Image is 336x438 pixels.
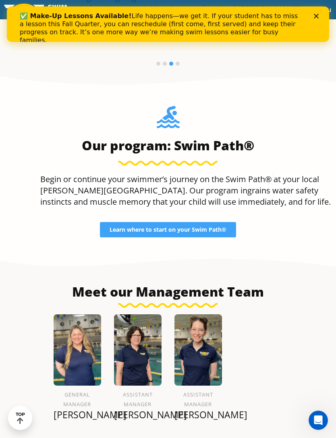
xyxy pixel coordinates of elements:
[16,412,25,424] div: TOP
[114,314,162,386] img: Deb-Almberg.png
[100,222,236,237] a: Learn where to start on your Swim Path®
[40,137,296,154] h3: Our program: Swim Path®
[4,4,73,16] img: FOSS Swim School Logo
[4,284,332,300] h3: Meet our Management Team
[54,314,101,386] img: Hannah-Linderman.png
[13,6,124,13] b: ✅ Make-Up Lessons Available!
[54,409,101,420] p: [PERSON_NAME]
[54,390,101,409] h6: General Manager
[174,409,222,420] p: [PERSON_NAME]
[174,390,222,409] h6: Assistant Manager
[13,6,297,38] div: Life happens—we get it. If your student has to miss a lesson this Fall Quarter, you can reschedul...
[7,6,329,42] iframe: Intercom live chat banner
[309,4,336,16] button: Toggle navigation
[114,409,162,420] p: [PERSON_NAME]
[40,174,272,185] span: Begin or continue your swimmer’s journey on the Swim Path®
[157,106,180,133] img: Foss-Location-Swimming-Pool-Person.svg
[174,314,222,386] img: Aleina-Weiss-1.png
[40,174,331,207] span: at your local [PERSON_NAME][GEOGRAPHIC_DATA]. Our program ingrains water safety instincts and mus...
[309,411,328,430] iframe: Intercom live chat
[313,5,331,14] span: Menu
[307,7,315,12] div: Close
[110,227,226,232] span: Learn where to start on your Swim Path®
[114,390,162,409] h6: Assistant Manager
